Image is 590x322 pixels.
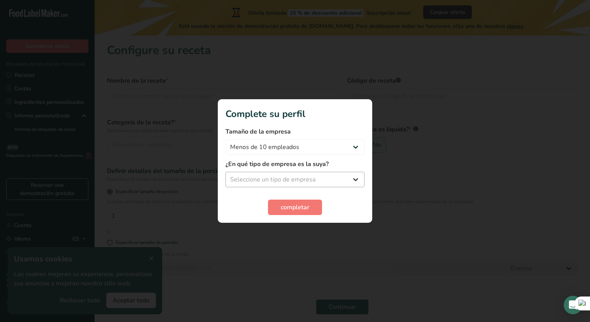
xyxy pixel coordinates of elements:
[225,127,365,136] label: Tamaño de la empresa
[564,296,582,314] div: Open Intercom Messenger
[281,203,309,212] span: completar
[268,200,322,215] button: completar
[225,159,365,169] label: ¿En qué tipo de empresa es la suya?
[225,107,365,121] h1: Complete su perfil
